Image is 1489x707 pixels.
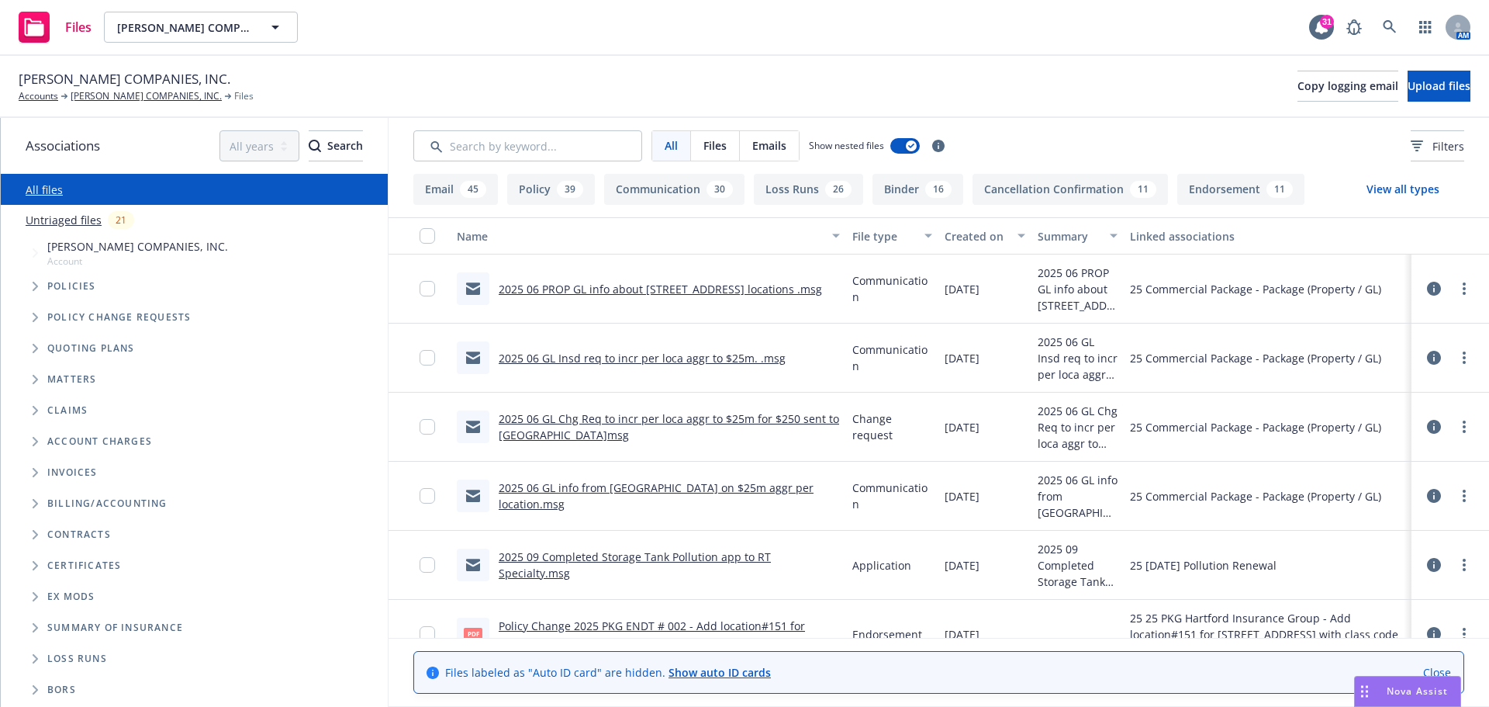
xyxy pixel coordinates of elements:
input: Search by keyword... [413,130,642,161]
span: BORs [47,685,76,695]
span: Communication [852,341,933,374]
button: Endorsement [1177,174,1304,205]
a: more [1455,625,1473,643]
span: Copy logging email [1297,78,1398,93]
span: Policy change requests [47,313,191,322]
span: [DATE] [945,488,979,504]
span: Files [703,137,727,154]
span: Claims [47,406,88,415]
button: Policy [507,174,595,205]
a: Files [12,5,98,49]
button: Binder [872,174,963,205]
a: Show auto ID cards [668,665,771,680]
a: more [1455,487,1473,505]
a: Untriaged files [26,212,102,228]
input: Toggle Row Selected [420,626,435,642]
button: SearchSearch [309,130,363,161]
a: Report a Bug [1339,12,1370,43]
div: Folder Tree Example [1,488,388,705]
button: Name [451,217,846,255]
a: 2025 06 PROP GL info about [STREET_ADDRESS] locations .msg [499,282,822,296]
span: Endorsement [852,626,922,643]
div: 26 [825,181,852,198]
div: 21 [108,211,134,229]
a: [PERSON_NAME] COMPANIES, INC. [71,89,222,103]
span: Filters [1432,138,1464,154]
span: Policies [47,282,96,291]
a: Accounts [19,89,58,103]
div: 16 [925,181,952,198]
span: Quoting plans [47,344,135,353]
a: more [1455,556,1473,574]
span: Filters [1411,138,1464,154]
span: Files labeled as "Auto ID card" are hidden. [445,664,771,681]
span: Summary of insurance [47,623,183,632]
div: 25 [DATE] Pollution Renewal [1130,557,1277,574]
input: Toggle Row Selected [420,419,435,435]
span: Contracts [47,530,111,539]
a: Close [1423,664,1451,681]
a: Policy Change 2025 PKG ENDT # 002 - Add location#151 for [STREET_ADDRESS] with class code 13454.pdf [499,619,805,650]
span: Emails [752,137,786,154]
span: Application [852,557,911,574]
div: 39 [557,181,583,198]
span: [DATE] [945,557,979,574]
span: Invoices [47,468,98,477]
div: 25 Commercial Package - Package (Property / GL) [1130,488,1381,504]
div: 30 [706,181,733,198]
a: 2025 06 GL Insd req to incr per loca aggr to $25m. .msg [499,351,786,366]
a: more [1455,348,1473,367]
a: more [1455,279,1473,298]
div: Tree Example [1,235,388,488]
span: 2025 09 Completed Storage Tank Pollution app to RT Specialty [1038,541,1118,590]
span: Communication [852,480,933,512]
span: Change request [852,411,933,443]
span: Ex Mods [47,592,95,601]
span: Account [47,255,228,268]
input: Toggle Row Selected [420,557,435,573]
span: Files [65,21,92,33]
span: [DATE] [945,419,979,435]
input: Toggle Row Selected [420,350,435,366]
span: 2025 06 PROP GL info about [STREET_ADDRESS] locations [1038,265,1118,314]
span: Account charges [47,437,152,446]
button: Created on [938,217,1031,255]
button: Upload files [1408,71,1470,102]
button: Linked associations [1124,217,1411,255]
button: Communication [604,174,744,205]
div: Linked associations [1130,228,1405,244]
button: File type [846,217,939,255]
div: 25 25 PKG Hartford Insurance Group - Add location#151 for [STREET_ADDRESS] with class code 13454 [1130,610,1405,659]
div: 11 [1130,181,1156,198]
button: Nova Assist [1354,676,1461,707]
a: more [1455,418,1473,436]
span: [DATE] [945,350,979,366]
span: Files [234,89,254,103]
span: Upload files [1408,78,1470,93]
button: View all types [1342,174,1464,205]
div: File type [852,228,916,244]
span: Loss Runs [47,654,107,664]
span: Communication [852,272,933,305]
a: Search [1374,12,1405,43]
span: All [665,137,678,154]
span: 2025 06 GL info from [GEOGRAPHIC_DATA] on $25m aggr per location [1038,472,1118,521]
a: 2025 09 Completed Storage Tank Pollution app to RT Specialty.msg [499,549,771,581]
a: 2025 06 GL Chg Req to incr per loca aggr to $25m for $250 sent to [GEOGRAPHIC_DATA]msg [499,411,839,442]
span: [PERSON_NAME] COMPANIES, INC. [47,238,228,255]
div: 25 Commercial Package - Package (Property / GL) [1130,419,1381,435]
button: [PERSON_NAME] COMPANIES, INC. [104,12,298,43]
input: Select all [420,228,435,244]
button: Email [413,174,498,205]
span: Associations [26,136,100,156]
div: Drag to move [1355,677,1374,706]
span: pdf [464,628,482,639]
a: All files [26,182,63,197]
span: [DATE] [945,626,979,643]
span: 2025 06 GL Chg Req to incr per loca aggr to $25m for $250 sent to [GEOGRAPHIC_DATA] [1038,403,1118,452]
svg: Search [309,140,321,152]
button: Copy logging email [1297,71,1398,102]
span: Billing/Accounting [47,499,168,508]
div: 25 Commercial Package - Package (Property / GL) [1130,281,1381,297]
a: 2025 06 GL info from [GEOGRAPHIC_DATA] on $25m aggr per location.msg [499,480,814,511]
